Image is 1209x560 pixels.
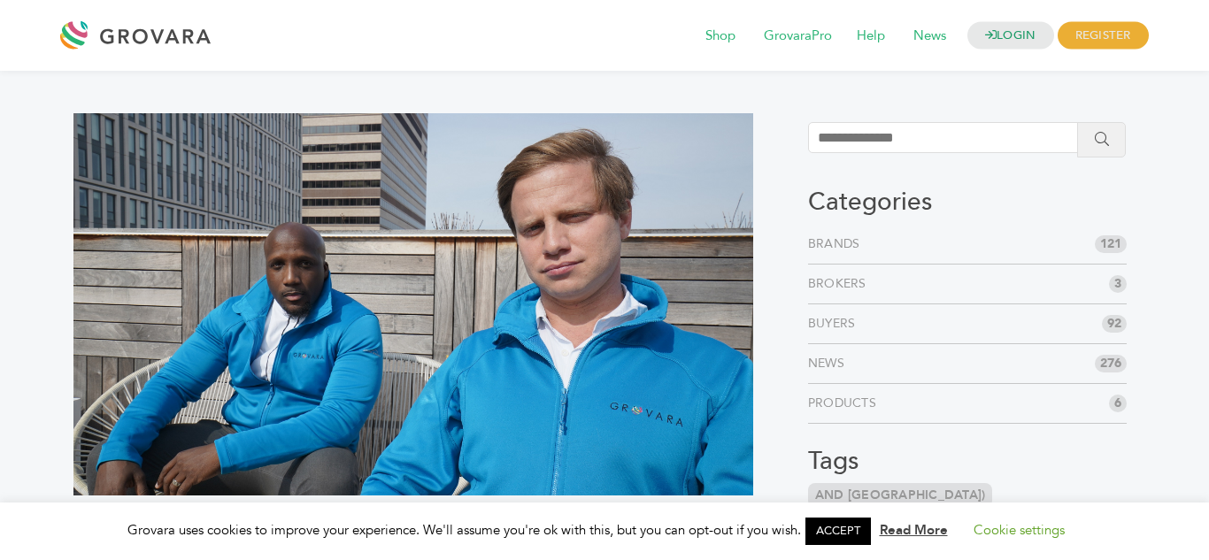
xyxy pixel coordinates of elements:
[808,275,874,293] a: Brokers
[844,19,897,53] span: Help
[1109,395,1127,412] span: 6
[693,27,748,46] a: Shop
[751,19,844,53] span: GrovaraPro
[880,521,948,539] a: Read More
[751,27,844,46] a: GrovaraPro
[808,395,883,412] a: Products
[693,19,748,53] span: Shop
[1095,355,1127,372] span: 276
[808,315,863,333] a: Buyers
[901,27,959,46] a: News
[901,19,959,53] span: News
[808,235,867,253] a: Brands
[808,447,1127,477] h3: Tags
[1102,315,1127,333] span: 92
[974,521,1065,539] a: Cookie settings
[1095,235,1127,253] span: 121
[1058,22,1149,50] span: REGISTER
[1109,275,1127,293] span: 3
[808,355,851,372] a: News
[967,22,1054,50] a: LOGIN
[808,483,993,508] a: and [GEOGRAPHIC_DATA])
[844,27,897,46] a: Help
[805,518,871,545] a: ACCEPT
[127,521,1082,539] span: Grovara uses cookies to improve your experience. We'll assume you're ok with this, but you can op...
[808,188,1127,218] h3: Categories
